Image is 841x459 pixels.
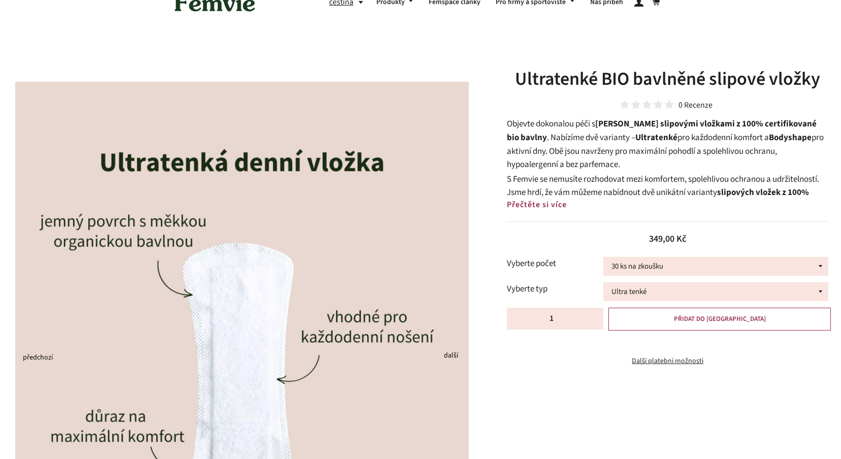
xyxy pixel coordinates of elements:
[608,308,831,330] button: PŘIDAT DO [GEOGRAPHIC_DATA]
[635,132,677,144] b: Ultratenké
[649,233,686,245] span: 349,00 Kč
[507,132,824,171] span: pro aktivní dny. Obě jsou navrženy pro maximální pohodlí a spolehlivou ochranu, hypoalergenní a b...
[507,173,819,212] span: S Femvie se nemusíte rozhodovat mezi komfortem, spolehlivou ochranou a udržitelností. Jsme hrdí, ...
[23,357,28,359] button: Previous
[674,314,766,323] span: PŘIDAT DO [GEOGRAPHIC_DATA]
[507,282,603,296] label: Vyberte typ
[678,102,713,109] div: 0 Recenze
[507,118,595,130] span: Objevte dokonalou péči s
[547,132,635,144] span: . Nabízíme dvě varianty –
[769,132,812,144] b: Bodyshape
[507,257,603,271] label: Vyberte počet
[677,132,769,144] span: pro každodenní komfort a
[507,67,828,92] h1: Ultratenké BIO bavlněné slipové vložky
[507,118,817,144] b: [PERSON_NAME] slipovými vložkami z 100% certifikované bio bavlny
[507,199,567,210] span: Přečtěte si více
[444,355,449,357] button: Next
[507,356,828,367] a: Další platební možnosti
